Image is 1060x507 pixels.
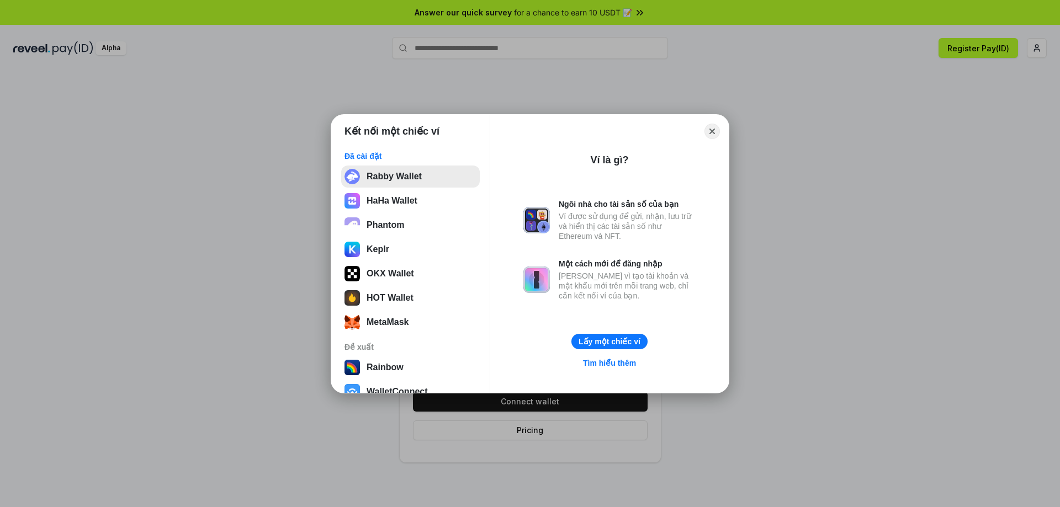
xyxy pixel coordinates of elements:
[367,387,428,397] div: WalletConnect
[344,217,360,233] img: epq2vO3P5aLWl15yRS7Q49p1fHTx2Sgh99jU3kfXv7cnPATIVQHAx5oQs66JWv3SWEjHOsb3kKgmE5WNBxBId7C8gm8wEgOvz...
[559,271,696,301] div: [PERSON_NAME] vì tạo tài khoản và mật khẩu mới trên mỗi trang web, chỉ cần kết nối ví của bạn.
[367,196,417,206] div: HaHa Wallet
[576,356,643,370] a: Tìm hiểu thêm
[590,153,628,167] div: Ví là gì?
[341,166,480,188] button: Rabby Wallet
[344,169,360,184] img: svg+xml;base64,PHN2ZyB3aWR0aD0iMzIiIGhlaWdodD0iMzIiIHZpZXdCb3g9IjAgMCAzMiAzMiIgZmlsbD0ibm9uZSIgeG...
[341,287,480,309] button: HOT Wallet
[344,242,360,257] img: ByMCUfJCc2WaAAAAAElFTkSuQmCC
[344,290,360,306] img: 8zcXD2M10WKU0JIAAAAASUVORK5CYII=
[341,263,480,285] button: OKX Wallet
[367,244,389,254] div: Keplr
[344,125,439,138] h1: Kết nối một chiếc ví
[367,293,414,303] div: HOT Wallet
[583,358,636,368] div: Tìm hiểu thêm
[344,193,360,209] img: czlE1qaAbsgAAACV0RVh0ZGF0ZTpjcmVhdGUAMjAyNC0wNS0wN1QwMzo0NTo1MSswMDowMJbjUeUAAAAldEVYdGRhdGU6bW9k...
[367,269,414,279] div: OKX Wallet
[559,259,696,269] div: Một cách mới để đăng nhập
[344,266,360,281] img: 5VZ71FV6L7PA3gg3tXrdQ+DgLhC+75Wq3no69P3MC0NFQpx2lL04Ql9gHK1bRDjsSBIvScBnDTk1WrlGIZBorIDEYJj+rhdgn...
[367,362,404,372] div: Rainbow
[341,238,480,260] button: Keplr
[579,337,640,346] div: Lấy một chiếc ví
[367,317,409,327] div: MetaMask
[341,311,480,333] button: MetaMask
[341,214,480,236] button: Phantom
[523,266,550,293] img: svg+xml,%3Csvg%20xmlns%3D%22http%3A%2F%2Fwww.w3.org%2F2000%2Fsvg%22%20fill%3D%22none%22%20viewBox...
[344,360,360,375] img: svg+xml,%3Csvg%20width%3D%22120%22%20height%3D%22120%22%20viewBox%3D%220%200%20120%20120%22%20fil...
[344,314,360,330] img: svg+xml;base64,PHN2ZyB3aWR0aD0iMzUiIGhlaWdodD0iMzQiIHZpZXdCb3g9IjAgMCAzNSAzNCIgZmlsbD0ibm9uZSIgeG...
[344,151,476,161] div: Đã cài đặt
[341,356,480,378] button: Rainbow
[344,342,476,352] div: Đề xuất
[559,211,696,241] div: Ví được sử dụng để gửi, nhận, lưu trữ và hiển thị các tài sản số như Ethereum và NFT.
[523,207,550,233] img: svg+xml,%3Csvg%20xmlns%3D%22http%3A%2F%2Fwww.w3.org%2F2000%2Fsvg%22%20fill%3D%22none%22%20viewBox...
[559,199,696,209] div: Ngôi nhà cho tài sản số của bạn
[704,124,720,139] button: Close
[367,172,422,182] div: Rabby Wallet
[341,381,480,403] button: WalletConnect
[571,334,648,349] button: Lấy một chiếc ví
[367,220,404,230] div: Phantom
[344,384,360,399] img: svg+xml,%3Csvg%20width%3D%2228%22%20height%3D%2228%22%20viewBox%3D%220%200%2028%2028%22%20fill%3D...
[341,190,480,212] button: HaHa Wallet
